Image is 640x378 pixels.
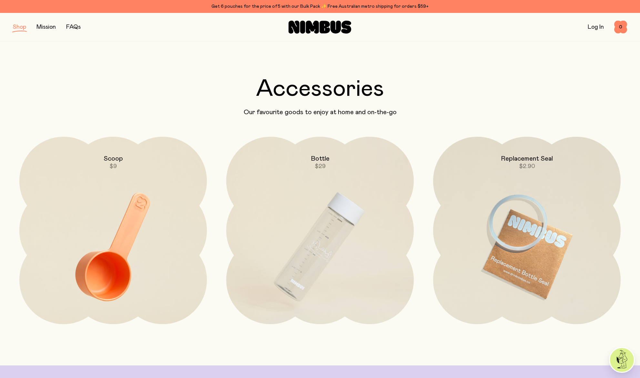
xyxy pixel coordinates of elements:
h2: Bottle [311,155,330,163]
span: $2.90 [519,164,535,169]
a: Bottle$29 [226,137,414,324]
p: Our favourite goods to enjoy at home and on-the-go [13,108,627,116]
div: Get 6 pouches for the price of 5 with our Bulk Pack ✨ Free Australian metro shipping for orders $59+ [13,3,627,10]
h2: Replacement Seal [501,155,553,163]
span: $29 [315,164,326,169]
a: Log In [588,24,604,30]
a: FAQs [66,24,81,30]
a: Replacement Seal$2.90 [433,137,621,324]
a: Mission [36,24,56,30]
h2: Scoop [104,155,123,163]
button: 0 [614,21,627,34]
h2: Accessories [13,77,627,101]
a: Scoop$9 [19,137,207,324]
img: agent [610,348,634,372]
span: $9 [109,164,117,169]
